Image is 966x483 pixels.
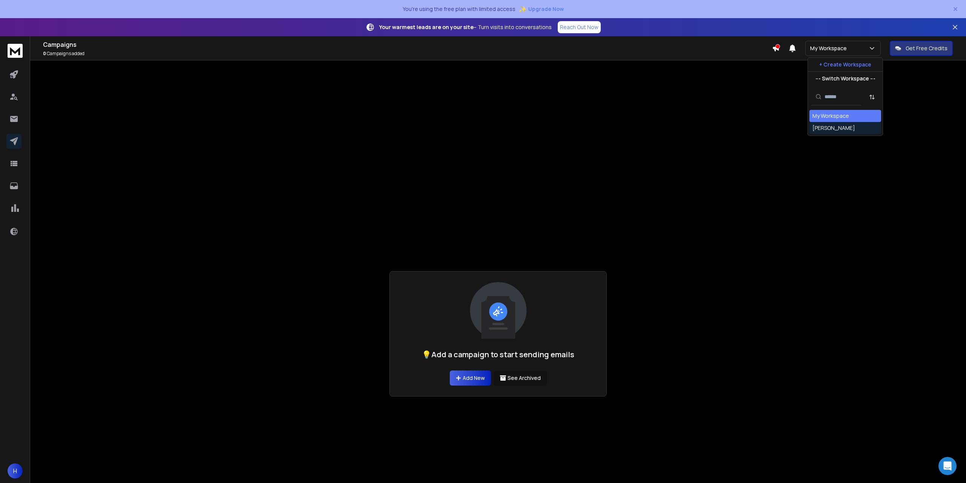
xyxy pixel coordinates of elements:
[379,23,552,31] p: – Turn visits into conversations
[938,457,957,475] div: Open Intercom Messenger
[819,61,871,68] p: + Create Workspace
[494,370,547,386] button: See Archived
[815,75,875,82] p: --- Switch Workspace ---
[812,124,855,132] div: [PERSON_NAME]
[528,5,564,13] span: Upgrade Now
[518,2,564,17] button: ✨Upgrade Now
[403,5,515,13] p: You're using the free plan with limited access
[810,45,850,52] p: My Workspace
[8,463,23,478] button: H
[812,112,849,120] div: My Workspace
[560,23,598,31] p: Reach Out Now
[518,4,527,14] span: ✨
[43,50,46,57] span: 0
[8,44,23,58] img: logo
[890,41,953,56] button: Get Free Credits
[558,21,601,33] a: Reach Out Now
[379,23,474,31] strong: Your warmest leads are on your site
[43,40,772,49] h1: Campaigns
[808,58,883,71] button: + Create Workspace
[864,90,880,105] button: Sort by Sort A-Z
[906,45,948,52] p: Get Free Credits
[450,370,491,386] a: Add New
[422,349,574,360] h1: 💡Add a campaign to start sending emails
[43,51,772,57] p: Campaigns added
